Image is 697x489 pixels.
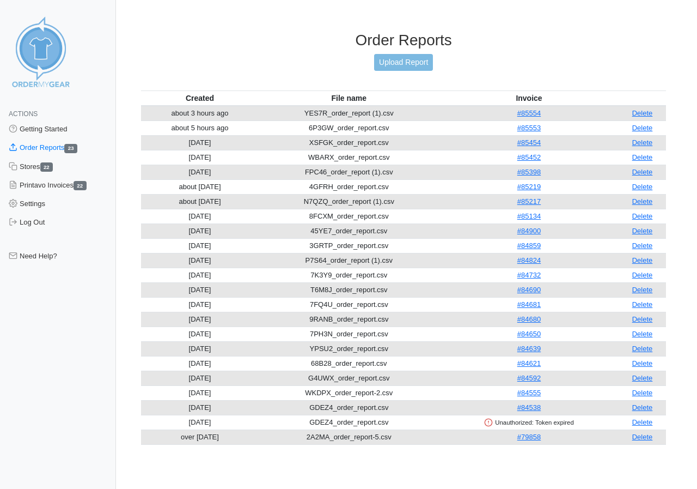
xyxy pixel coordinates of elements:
a: Delete [632,256,653,264]
a: Delete [632,138,653,147]
td: [DATE] [141,297,258,312]
a: Delete [632,168,653,176]
a: #84592 [517,374,541,382]
td: [DATE] [141,385,258,400]
a: Delete [632,197,653,206]
td: 6P3GW_order_report.csv [259,120,439,135]
a: #84732 [517,271,541,279]
a: #85398 [517,168,541,176]
td: 7K3Y9_order_report.csv [259,268,439,282]
td: [DATE] [141,238,258,253]
a: Delete [632,300,653,309]
a: #85554 [517,109,541,117]
a: #84680 [517,315,541,323]
a: #85219 [517,183,541,191]
a: #85454 [517,138,541,147]
a: Delete [632,418,653,426]
a: #84621 [517,359,541,367]
td: about [DATE] [141,179,258,194]
a: #85553 [517,124,541,132]
td: about 5 hours ago [141,120,258,135]
a: #85134 [517,212,541,220]
th: File name [259,90,439,106]
td: 8FCXM_order_report.csv [259,209,439,224]
a: Delete [632,315,653,323]
td: 3GRTP_order_report.csv [259,238,439,253]
span: 22 [74,181,87,190]
td: [DATE] [141,135,258,150]
td: [DATE] [141,356,258,371]
a: #84900 [517,227,541,235]
a: #84690 [517,286,541,294]
div: Unauthorized: Token expired [442,418,616,427]
td: [DATE] [141,150,258,165]
a: Delete [632,330,653,338]
a: Delete [632,345,653,353]
a: Delete [632,212,653,220]
td: G4UWX_order_report.csv [259,371,439,385]
td: 2A2MA_order_report-5.csv [259,430,439,444]
a: Upload Report [374,54,433,71]
td: about 3 hours ago [141,106,258,121]
a: #85217 [517,197,541,206]
a: #84824 [517,256,541,264]
span: 22 [40,162,53,172]
a: #84650 [517,330,541,338]
a: Delete [632,242,653,250]
td: [DATE] [141,415,258,430]
span: Actions [9,110,38,118]
td: about [DATE] [141,194,258,209]
td: P7S64_order_report (1).csv [259,253,439,268]
a: #85452 [517,153,541,161]
td: [DATE] [141,268,258,282]
th: Created [141,90,258,106]
a: #84538 [517,403,541,412]
a: Delete [632,109,653,117]
a: Delete [632,153,653,161]
td: [DATE] [141,224,258,238]
td: [DATE] [141,165,258,179]
a: Delete [632,124,653,132]
td: T6M8J_order_report.csv [259,282,439,297]
td: N7QZQ_order_report (1).csv [259,194,439,209]
td: [DATE] [141,371,258,385]
td: 7PH3N_order_report.csv [259,327,439,341]
a: #79858 [517,433,541,441]
a: Delete [632,374,653,382]
td: WKDPX_order_report-2.csv [259,385,439,400]
td: [DATE] [141,209,258,224]
td: [DATE] [141,341,258,356]
td: 7FQ4U_order_report.csv [259,297,439,312]
span: 23 [64,144,77,153]
a: #84681 [517,300,541,309]
td: GDEZ4_order_report.csv [259,400,439,415]
a: #84555 [517,389,541,397]
td: 45YE7_order_report.csv [259,224,439,238]
a: Delete [632,286,653,294]
a: Delete [632,389,653,397]
a: #84639 [517,345,541,353]
td: 68B28_order_report.csv [259,356,439,371]
td: [DATE] [141,253,258,268]
a: Delete [632,227,653,235]
td: FPC46_order_report (1).csv [259,165,439,179]
a: Delete [632,271,653,279]
td: [DATE] [141,312,258,327]
td: over [DATE] [141,430,258,444]
td: [DATE] [141,327,258,341]
td: 9RANB_order_report.csv [259,312,439,327]
a: Delete [632,359,653,367]
td: YES7R_order_report (1).csv [259,106,439,121]
th: Invoice [439,90,619,106]
td: [DATE] [141,400,258,415]
a: Delete [632,183,653,191]
td: WBARX_order_report.csv [259,150,439,165]
td: [DATE] [141,282,258,297]
a: Delete [632,433,653,441]
td: YPSU2_order_report.csv [259,341,439,356]
h3: Order Reports [141,31,666,50]
td: 4GFRH_order_report.csv [259,179,439,194]
td: XSFGK_order_report.csv [259,135,439,150]
a: Delete [632,403,653,412]
td: GDEZ4_order_report.csv [259,415,439,430]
